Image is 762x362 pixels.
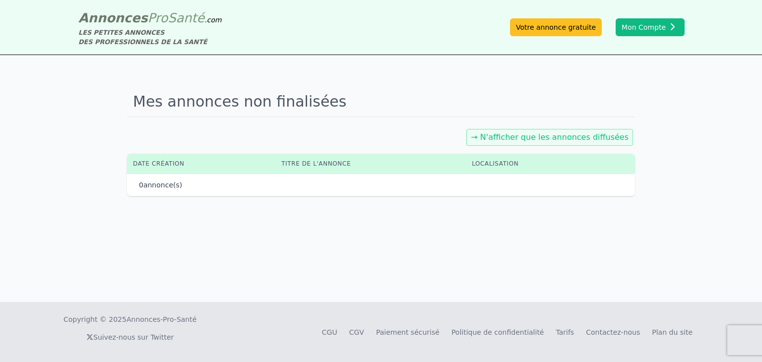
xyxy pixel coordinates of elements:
[78,10,148,25] span: Annonces
[86,333,174,341] a: Suivez-nous sur Twitter
[127,314,196,324] a: Annonces-Pro-Santé
[63,314,196,324] div: Copyright © 2025
[349,328,364,336] a: CGV
[127,154,275,174] th: Date création
[556,328,574,336] a: Tarifs
[466,154,603,174] th: Localisation
[471,132,629,142] a: → N'afficher que les annonces diffusées
[451,328,544,336] a: Politique de confidentialité
[275,154,466,174] th: Titre de l'annonce
[322,328,337,336] a: CGU
[78,28,222,47] div: LES PETITES ANNONCES DES PROFESSIONNELS DE LA SANTÉ
[510,18,602,36] a: Votre annonce gratuite
[586,328,640,336] a: Contactez-nous
[127,87,635,117] h1: Mes annonces non finalisées
[204,16,221,24] span: .com
[139,181,143,189] span: 0
[652,328,693,336] a: Plan du site
[148,10,168,25] span: Pro
[376,328,440,336] a: Paiement sécurisé
[168,10,204,25] span: Santé
[616,18,685,36] button: Mon Compte
[78,10,222,25] a: AnnoncesProSanté.com
[139,180,182,190] p: annonce(s)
